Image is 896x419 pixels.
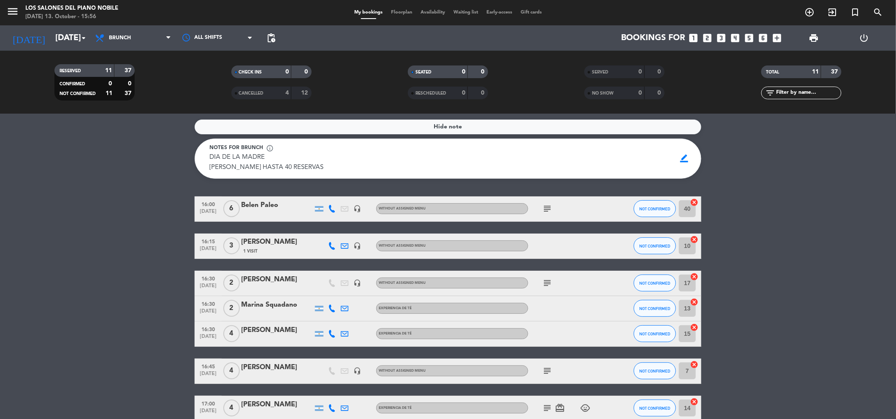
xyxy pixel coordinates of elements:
div: Belen Paleo [241,200,313,211]
span: DIA DE LA MADRE [PERSON_NAME] HASTA 40 RESERVAS [209,154,323,171]
strong: 0 [285,69,289,75]
div: [PERSON_NAME] [241,325,313,336]
div: [DATE] 13. October - 15:56 [25,13,118,21]
span: 16:00 [198,199,219,209]
strong: 37 [125,68,133,73]
button: menu [6,5,19,21]
strong: 37 [831,69,839,75]
span: Bookings for [621,33,685,43]
button: NOT CONFIRMED [634,200,676,217]
i: filter_list [766,88,776,98]
i: add_circle_outline [805,7,815,17]
i: headset_mic [353,367,361,375]
i: headset_mic [353,279,361,287]
i: arrow_drop_down [79,33,89,43]
span: Floorplan [387,10,416,15]
button: NOT CONFIRMED [634,325,676,342]
i: cancel [690,323,699,332]
input: Filter by name... [776,88,841,98]
span: 16:30 [198,299,219,309]
span: 1 Visit [243,248,258,255]
span: SERVED [592,70,608,74]
span: CONFIRMED [60,82,85,86]
span: [DATE] [198,334,219,343]
span: 16:45 [198,362,219,371]
i: menu [6,5,19,18]
strong: 0 [481,90,486,96]
span: 16:15 [198,237,219,246]
span: [DATE] [198,246,219,256]
span: [DATE] [198,308,219,318]
span: 2 [223,300,240,317]
span: [DATE] [198,209,219,218]
i: cancel [690,360,699,369]
div: LOG OUT [839,25,890,51]
span: NOT CONFIRMED [640,369,671,373]
span: NOT CONFIRMED [640,332,671,336]
span: NOT CONFIRMED [640,244,671,248]
span: print [809,33,819,43]
div: [PERSON_NAME] [241,237,313,248]
span: Without assigned menu [379,244,426,248]
strong: 37 [125,90,133,96]
span: 2 [223,275,240,291]
span: 4 [223,362,240,379]
i: subject [542,204,552,214]
strong: 0 [639,69,642,75]
span: SEATED [415,70,432,74]
span: RESCHEDULED [415,91,446,95]
div: [PERSON_NAME] [241,362,313,373]
i: child_care [580,403,590,413]
span: My bookings [350,10,387,15]
span: EXPERIENCIA DE TÉ [379,332,412,335]
i: subject [542,403,552,413]
i: cancel [690,272,699,281]
span: NOT CONFIRMED [640,406,671,411]
i: cancel [690,397,699,406]
span: 3 [223,237,240,254]
i: turned_in_not [850,7,861,17]
button: NOT CONFIRMED [634,300,676,317]
span: Hide note [434,122,462,132]
strong: 0 [481,69,486,75]
span: NOT CONFIRMED [60,92,96,96]
i: cancel [690,235,699,244]
i: [DATE] [6,29,51,47]
strong: 0 [462,69,465,75]
span: EXPERIENCIA DE TÉ [379,406,412,410]
span: NOT CONFIRMED [640,207,671,211]
span: 4 [223,400,240,416]
i: looks_4 [730,33,741,44]
i: subject [542,278,552,288]
button: NOT CONFIRMED [634,237,676,254]
span: Without assigned menu [379,281,426,285]
strong: 0 [304,69,310,75]
span: info_outline [266,144,274,152]
i: subject [542,366,552,376]
button: NOT CONFIRMED [634,275,676,291]
span: CANCELLED [239,91,264,95]
i: add_box [771,33,782,44]
i: looks_one [688,33,699,44]
strong: 0 [639,90,642,96]
span: 16:30 [198,324,219,334]
span: 16:30 [198,274,219,283]
span: EXPERIENCIA DE TÉ [379,307,412,310]
span: Gift cards [516,10,546,15]
i: headset_mic [353,205,361,212]
i: looks_6 [758,33,768,44]
i: headset_mic [353,242,361,250]
i: looks_two [702,33,713,44]
span: 4 [223,325,240,342]
span: 17:00 [198,399,219,408]
i: card_giftcard [555,403,565,413]
span: pending_actions [266,33,276,43]
span: [DATE] [198,283,219,293]
span: 6 [223,200,240,217]
div: [PERSON_NAME] [241,399,313,410]
span: [DATE] [198,408,219,418]
i: looks_5 [744,33,755,44]
span: Waiting list [449,10,482,15]
strong: 11 [106,90,112,96]
i: cancel [690,298,699,306]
